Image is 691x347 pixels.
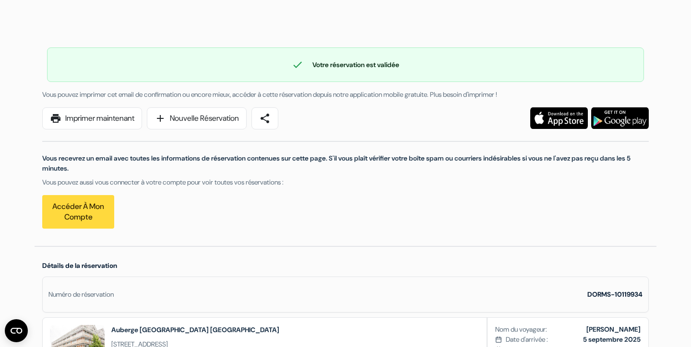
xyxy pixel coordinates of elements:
b: 5 septembre 2025 [583,335,641,344]
a: share [251,107,278,129]
strong: DORMS-10119934 [587,290,643,299]
a: Accéder à mon compte [42,195,114,229]
div: Numéro de réservation [48,289,114,300]
span: Date d'arrivée : [506,335,548,345]
p: Vous pouvez aussi vous connecter à votre compte pour voir toutes vos réservations : [42,177,649,187]
img: Téléchargez l'application gratuite [591,107,649,129]
span: share [259,113,271,124]
h2: Auberge [GEOGRAPHIC_DATA] [GEOGRAPHIC_DATA] [111,325,279,335]
span: check [292,59,303,70]
div: Votre réservation est validée [48,59,643,70]
button: Ouvrir le widget CMP [5,319,28,342]
span: Détails de la réservation [42,261,117,270]
b: [PERSON_NAME] [586,325,641,334]
span: Vous pouvez imprimer cet email de confirmation ou encore mieux, accéder à cette réservation depui... [42,90,497,99]
span: print [50,113,61,124]
span: Nom du voyageur: [495,324,547,335]
img: Téléchargez l'application gratuite [530,107,588,129]
a: printImprimer maintenant [42,107,142,129]
span: add [155,113,166,124]
a: addNouvelle Réservation [147,107,247,129]
p: Vous recevrez un email avec toutes les informations de réservation contenues sur cette page. S'il... [42,153,649,173]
